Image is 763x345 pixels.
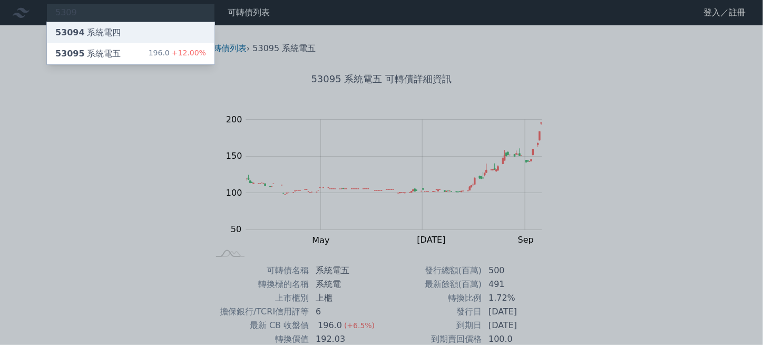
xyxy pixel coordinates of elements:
span: 53094 [55,27,85,37]
div: 系統電五 [55,47,121,60]
a: 53094系統電四 [47,22,214,43]
div: 系統電四 [55,26,121,39]
span: +12.00% [170,49,206,57]
div: 196.0 [149,47,206,60]
a: 53095系統電五 196.0+12.00% [47,43,214,64]
iframe: Chat Widget [710,294,763,345]
div: 聊天小工具 [710,294,763,345]
span: 53095 [55,49,85,59]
